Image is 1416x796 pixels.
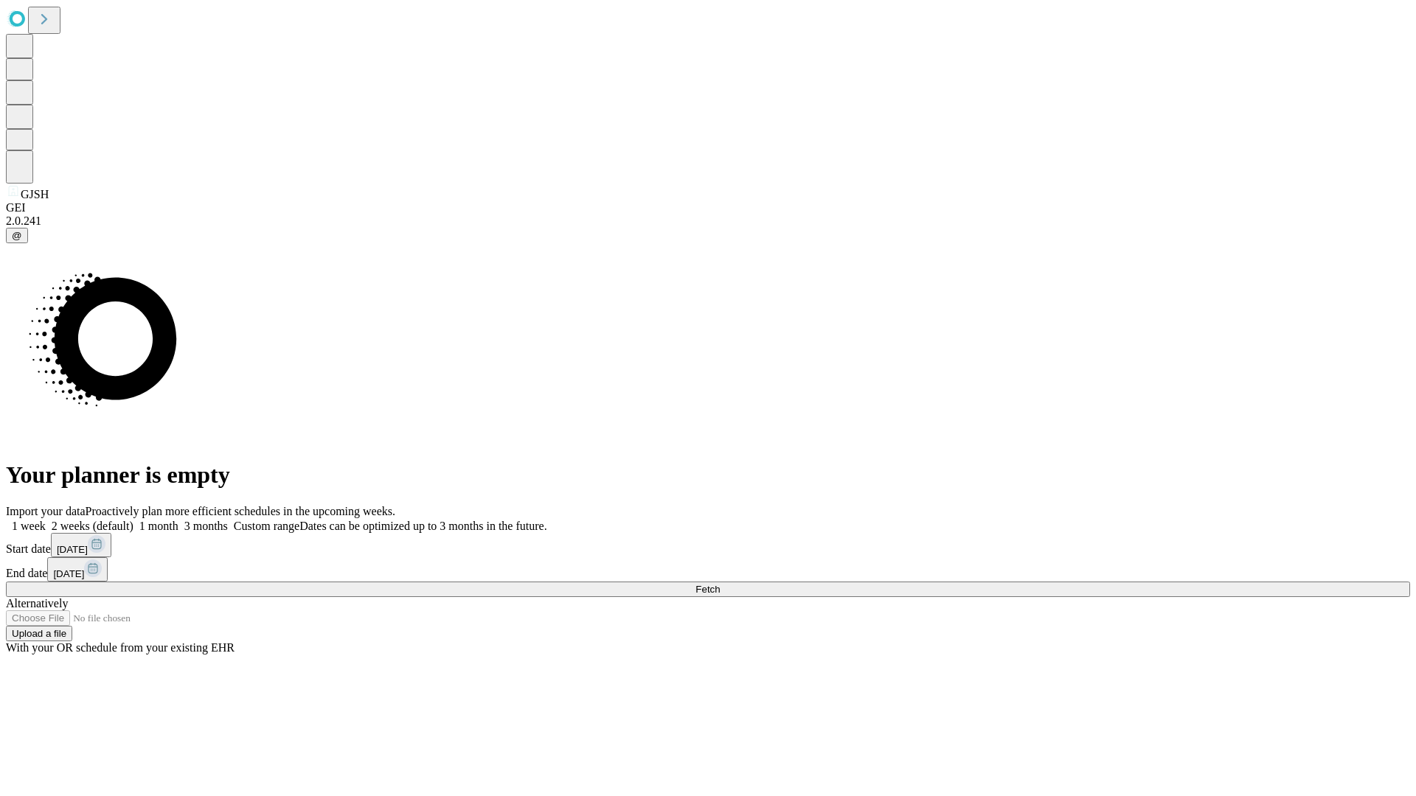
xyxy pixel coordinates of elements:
button: Upload a file [6,626,72,641]
h1: Your planner is empty [6,461,1410,489]
button: [DATE] [47,557,108,582]
span: Fetch [695,584,720,595]
span: Alternatively [6,597,68,610]
div: Start date [6,533,1410,557]
span: 3 months [184,520,228,532]
span: [DATE] [57,544,88,555]
span: Custom range [234,520,299,532]
span: 1 week [12,520,46,532]
span: GJSH [21,188,49,200]
span: [DATE] [53,568,84,579]
div: GEI [6,201,1410,214]
button: @ [6,228,28,243]
span: Proactively plan more efficient schedules in the upcoming weeks. [86,505,395,517]
button: [DATE] [51,533,111,557]
span: @ [12,230,22,241]
button: Fetch [6,582,1410,597]
div: 2.0.241 [6,214,1410,228]
span: Dates can be optimized up to 3 months in the future. [299,520,546,532]
span: 2 weeks (default) [52,520,133,532]
span: 1 month [139,520,178,532]
div: End date [6,557,1410,582]
span: With your OR schedule from your existing EHR [6,641,235,654]
span: Import your data [6,505,86,517]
